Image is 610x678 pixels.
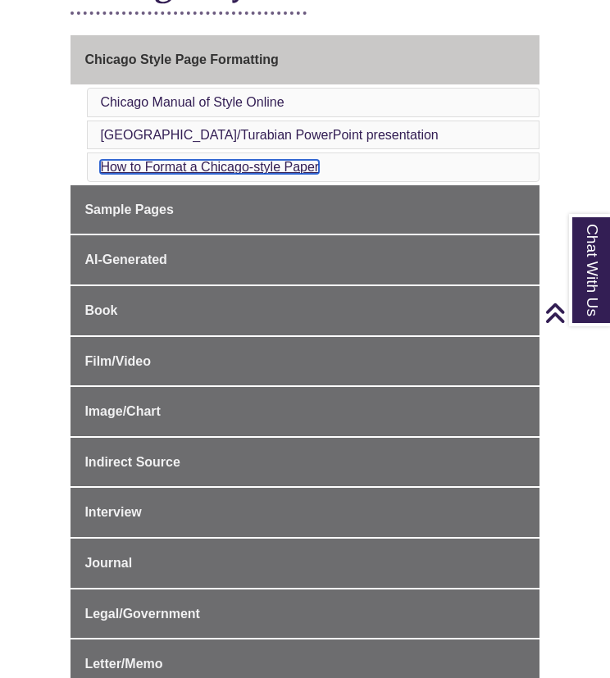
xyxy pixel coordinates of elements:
span: Interview [84,505,141,519]
a: Chicago Style Page Formatting [71,35,539,84]
a: How to Format a Chicago-style Paper [100,160,319,174]
a: Indirect Source [71,438,539,487]
a: AI-Generated [71,235,539,284]
span: AI-Generated [84,253,166,266]
a: Interview [71,488,539,537]
span: Image/Chart [84,404,160,418]
a: Journal [71,539,539,588]
a: Legal/Government [71,589,539,639]
a: Book [71,286,539,335]
span: Chicago Style Page Formatting [84,52,278,66]
span: Legal/Government [84,607,199,621]
span: Sample Pages [84,202,174,216]
span: Indirect Source [84,455,180,469]
span: Letter/Memo [84,657,162,671]
span: Book [84,303,117,317]
a: Chicago Manual of Style Online [100,95,284,109]
a: [GEOGRAPHIC_DATA]/Turabian PowerPoint presentation [100,128,438,142]
a: Back to Top [544,302,606,324]
span: Journal [84,556,132,570]
span: Film/Video [84,354,151,368]
a: Image/Chart [71,387,539,436]
a: Sample Pages [71,185,539,234]
a: Film/Video [71,337,539,386]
